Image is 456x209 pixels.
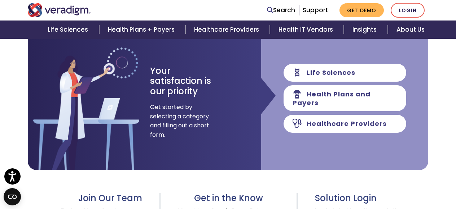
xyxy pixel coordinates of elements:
[315,193,428,204] h3: Solution Login
[388,21,433,39] a: About Us
[312,24,447,200] iframe: Drift Chat Widget
[28,193,142,204] h3: Join Our Team
[344,21,387,39] a: Insights
[178,193,279,204] h3: Get in the Know
[99,21,185,39] a: Health Plans + Payers
[303,6,328,14] a: Support
[339,3,384,17] a: Get Demo
[267,5,295,15] a: Search
[39,21,99,39] a: Life Sciences
[4,188,21,205] button: Open CMP widget
[28,3,91,17] img: Veradigm logo
[150,66,224,97] h3: Your satisfaction is our priority
[270,21,344,39] a: Health IT Vendors
[391,3,425,18] a: Login
[150,103,210,139] span: Get started by selecting a category and filling out a short form.
[185,21,270,39] a: Healthcare Providers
